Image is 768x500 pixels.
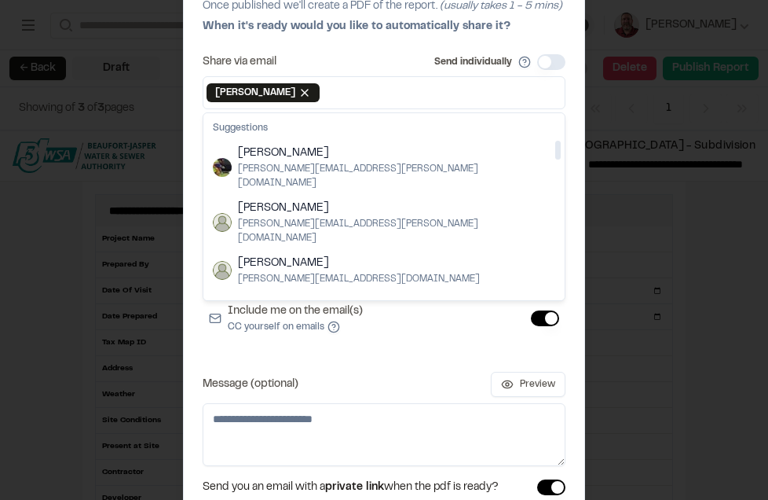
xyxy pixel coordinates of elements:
[228,320,363,334] p: CC yourself on emails
[238,145,555,162] span: [PERSON_NAME]
[238,217,555,245] span: [PERSON_NAME][EMAIL_ADDRESS][PERSON_NAME][DOMAIN_NAME]
[238,255,480,272] span: [PERSON_NAME]
[213,213,232,232] img: Chris Ingolia
[228,303,363,334] label: Include me on the email(s)
[327,321,340,333] button: Include me on the email(s)CC yourself on emails
[203,57,276,68] label: Share via email
[238,272,480,286] span: [PERSON_NAME][EMAIL_ADDRESS][DOMAIN_NAME]
[238,200,555,217] span: [PERSON_NAME]
[434,55,512,69] label: Send individually
[440,2,562,11] span: (usually takes 1 - 5 mins)
[325,483,384,492] span: private link
[213,158,232,177] img: Victor Gaucin
[207,116,561,140] div: Suggestions
[238,162,555,190] span: [PERSON_NAME][EMAIL_ADDRESS][PERSON_NAME][DOMAIN_NAME]
[213,261,232,280] img: Mahathi Bhooshi
[203,22,510,31] span: When it's ready would you like to automatically share it?
[203,113,565,300] div: Suggestions
[491,372,565,397] button: Preview
[203,379,298,390] label: Message (optional)
[238,296,555,313] span: [PERSON_NAME]
[215,86,295,100] span: [PERSON_NAME]
[203,479,499,496] span: Send you an email with a when the pdf is ready?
